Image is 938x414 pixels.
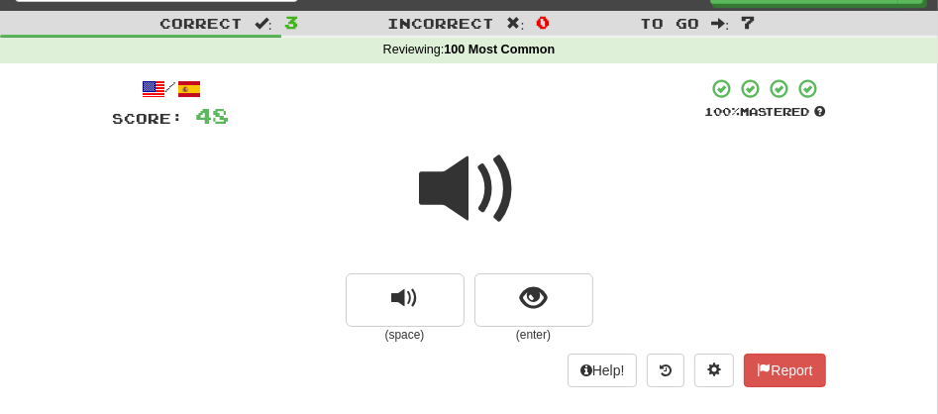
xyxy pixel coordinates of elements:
[113,110,184,127] span: Score:
[705,104,826,120] div: Mastered
[744,354,825,387] button: Report
[507,16,525,30] span: :
[474,273,593,327] button: show sentence
[196,103,230,128] span: 48
[647,354,684,387] button: Round history (alt+y)
[284,12,298,32] span: 3
[705,105,741,118] span: 100 %
[159,15,243,32] span: Correct
[444,43,555,56] strong: 100 Most Common
[640,15,699,32] span: To go
[474,327,593,344] small: (enter)
[113,77,230,102] div: /
[388,15,495,32] span: Incorrect
[536,12,550,32] span: 0
[711,16,729,30] span: :
[568,354,638,387] button: Help!
[741,12,755,32] span: 7
[346,273,465,327] button: replay audio
[255,16,272,30] span: :
[346,327,465,344] small: (space)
